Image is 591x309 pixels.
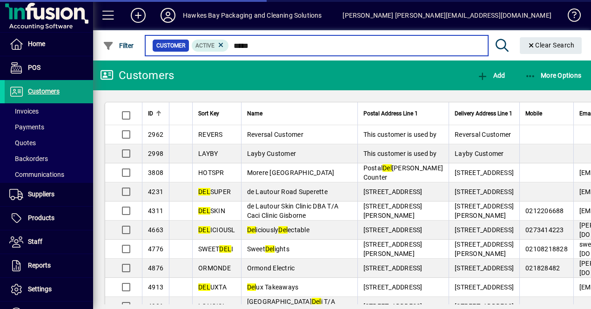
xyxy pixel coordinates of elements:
span: SUPER [198,188,231,195]
a: Products [5,207,93,230]
span: Sweet ights [247,245,289,253]
em: Del [278,226,288,234]
a: Staff [5,230,93,254]
span: Ormond Electric [247,264,295,272]
span: [STREET_ADDRESS] [455,226,514,234]
span: [STREET_ADDRESS][PERSON_NAME] [455,202,514,219]
span: Clear Search [527,41,575,49]
span: iciously ectable [247,226,309,234]
span: 2998 [148,150,163,157]
span: [STREET_ADDRESS] [455,283,514,291]
span: 4663 [148,226,163,234]
span: Backorders [9,155,48,162]
span: More Options [525,72,582,79]
span: LAYBY [198,150,218,157]
span: de Lautour Road Superette [247,188,328,195]
em: Del [247,226,256,234]
span: 3808 [148,169,163,176]
span: Add [477,72,505,79]
span: 4913 [148,283,163,291]
span: Postal Address Line 1 [363,108,418,119]
span: Mobile [525,108,542,119]
span: [STREET_ADDRESS] [455,264,514,272]
span: 4311 [148,207,163,215]
span: Reports [28,262,51,269]
a: Knowledge Base [561,2,579,32]
span: Filter [103,42,134,49]
a: POS [5,56,93,80]
span: [STREET_ADDRESS][PERSON_NAME] [363,241,423,257]
a: Suppliers [5,183,93,206]
span: This customer is used by [363,131,437,138]
span: Settings [28,285,52,293]
span: Staff [28,238,42,245]
span: This customer is used by [363,150,437,157]
em: Del [383,164,392,172]
em: DEL [198,207,210,215]
span: Delivery Address Line 1 [455,108,512,119]
em: DEL [198,283,210,291]
span: Morere [GEOGRAPHIC_DATA] [247,169,335,176]
span: 02108218828 [525,245,568,253]
span: Home [28,40,45,47]
div: Hawkes Bay Packaging and Cleaning Solutions [183,8,322,23]
span: Communications [9,171,64,178]
div: ID [148,108,163,119]
span: de Lautour Skin Clinic DBA T/A Caci Clinic Gisborne [247,202,339,219]
span: POS [28,64,40,71]
span: 0212206688 [525,207,564,215]
div: Customers [100,68,174,83]
span: Suppliers [28,190,54,198]
a: Home [5,33,93,56]
span: UXTA [198,283,227,291]
span: [STREET_ADDRESS][PERSON_NAME] [455,241,514,257]
a: Quotes [5,135,93,151]
button: Profile [153,7,183,24]
span: [STREET_ADDRESS] [455,188,514,195]
span: Postal [PERSON_NAME] Counter [363,164,443,181]
a: Settings [5,278,93,301]
span: Customer [156,41,185,50]
div: Mobile [525,108,568,119]
a: Payments [5,119,93,135]
span: [STREET_ADDRESS] [363,264,423,272]
span: SKIN [198,207,225,215]
button: Add [475,67,507,84]
span: ICIOUSL [198,226,235,234]
span: HOTSPR [198,169,224,176]
span: Active [195,42,215,49]
span: [STREET_ADDRESS] [363,226,423,234]
span: Customers [28,87,60,95]
span: 2962 [148,131,163,138]
em: Del [265,245,275,253]
span: 4231 [148,188,163,195]
span: Reversal Customer [247,131,303,138]
em: DEL [219,245,231,253]
span: Invoices [9,107,39,115]
span: Name [247,108,262,119]
span: Payments [9,123,44,131]
span: Quotes [9,139,36,147]
span: REVERS [198,131,223,138]
span: Layby Customer [247,150,296,157]
button: More Options [523,67,584,84]
span: 4876 [148,264,163,272]
button: Add [123,7,153,24]
span: Products [28,214,54,222]
mat-chip: Activation Status: Active [192,40,229,52]
a: Invoices [5,103,93,119]
a: Backorders [5,151,93,167]
a: Communications [5,167,93,182]
span: [STREET_ADDRESS] [363,188,423,195]
span: SWEET I [198,245,233,253]
span: ORMONDE [198,264,231,272]
button: Clear [520,37,582,54]
span: Layby Customer [455,150,504,157]
button: Filter [101,37,136,54]
span: [STREET_ADDRESS][PERSON_NAME] [363,202,423,219]
a: Reports [5,254,93,277]
span: 4776 [148,245,163,253]
div: Name [247,108,352,119]
span: 0273414223 [525,226,564,234]
em: DEL [198,226,210,234]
